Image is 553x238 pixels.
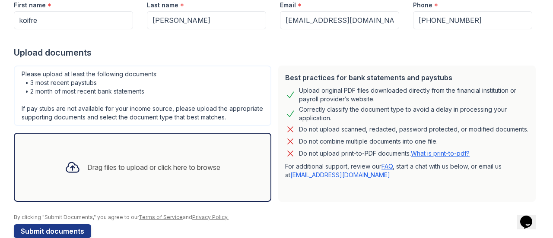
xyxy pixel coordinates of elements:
label: Last name [147,1,178,9]
a: What is print-to-pdf? [411,150,470,157]
label: Email [280,1,296,9]
div: Upload documents [14,47,539,59]
div: Correctly classify the document type to avoid a delay in processing your application. [299,105,529,122]
p: Do not upload print-to-PDF documents. [299,149,470,158]
button: Submit documents [14,224,91,238]
div: Please upload at least the following documents: • 3 most recent paystubs • 2 month of most recent... [14,66,271,126]
a: [EMAIL_ADDRESS][DOMAIN_NAME] [290,171,390,178]
div: Do not combine multiple documents into one file. [299,136,438,147]
div: Upload original PDF files downloaded directly from the financial institution or payroll provider’... [299,86,529,103]
label: Phone [413,1,432,9]
div: Best practices for bank statements and paystubs [285,72,529,83]
a: FAQ [381,163,393,170]
div: By clicking "Submit Documents," you agree to our and [14,214,539,221]
a: Terms of Service [139,214,183,220]
div: Drag files to upload or click here to browse [87,162,220,172]
a: Privacy Policy. [192,214,229,220]
iframe: chat widget [517,204,544,229]
div: Do not upload scanned, redacted, password protected, or modified documents. [299,124,528,135]
p: For additional support, review our , start a chat with us below, or email us at [285,162,529,179]
label: First name [14,1,46,9]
